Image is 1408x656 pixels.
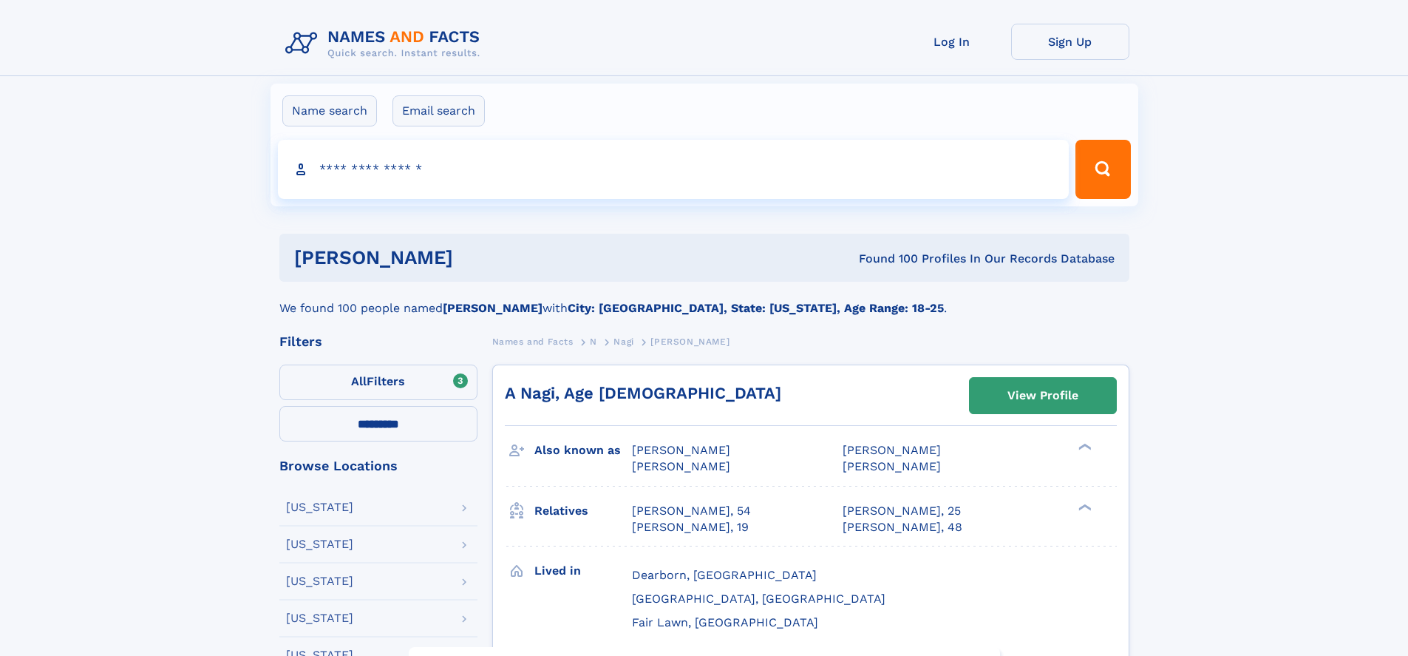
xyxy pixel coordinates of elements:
label: Email search [392,95,485,126]
span: [PERSON_NAME] [650,337,729,347]
span: [PERSON_NAME] [632,459,730,473]
h1: [PERSON_NAME] [294,248,656,267]
div: ❯ [1075,442,1092,452]
a: Nagi [613,332,633,351]
div: View Profile [1007,379,1078,413]
span: [PERSON_NAME] [843,443,941,457]
button: Search Button [1075,140,1130,199]
a: Sign Up [1011,24,1129,60]
a: [PERSON_NAME], 54 [632,503,751,519]
b: [PERSON_NAME] [443,301,543,315]
div: [US_STATE] [286,575,353,587]
div: Browse Locations [279,459,477,473]
div: Found 100 Profiles In Our Records Database [656,251,1115,267]
b: City: [GEOGRAPHIC_DATA], State: [US_STATE], Age Range: 18-25 [568,301,944,315]
a: Names and Facts [492,332,574,351]
h3: Relatives [534,498,632,524]
a: A Nagi, Age [DEMOGRAPHIC_DATA] [505,384,781,402]
a: View Profile [970,378,1116,413]
a: [PERSON_NAME], 19 [632,519,749,535]
span: Fair Lawn, [GEOGRAPHIC_DATA] [632,615,818,629]
div: [US_STATE] [286,501,353,513]
span: Nagi [613,337,633,347]
label: Filters [279,365,477,400]
span: All [351,374,367,388]
a: N [590,332,597,351]
div: We found 100 people named with . [279,282,1129,317]
h3: Lived in [534,558,632,584]
input: search input [278,140,1069,199]
span: Dearborn, [GEOGRAPHIC_DATA] [632,568,817,582]
a: [PERSON_NAME], 25 [843,503,961,519]
img: Logo Names and Facts [279,24,492,64]
span: [PERSON_NAME] [843,459,941,473]
div: Filters [279,335,477,348]
label: Name search [282,95,377,126]
a: [PERSON_NAME], 48 [843,519,962,535]
span: [PERSON_NAME] [632,443,730,457]
div: ❯ [1075,502,1092,512]
a: Log In [893,24,1011,60]
div: [US_STATE] [286,612,353,624]
h3: Also known as [534,438,632,463]
span: [GEOGRAPHIC_DATA], [GEOGRAPHIC_DATA] [632,592,885,606]
span: N [590,337,597,347]
div: [US_STATE] [286,538,353,550]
